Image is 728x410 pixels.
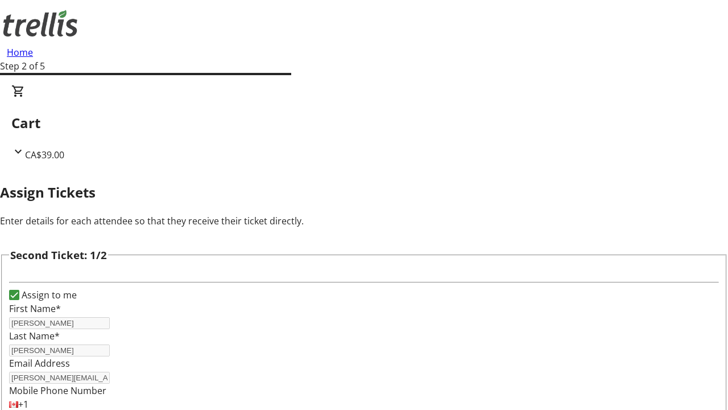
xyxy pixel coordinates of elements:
div: CartCA$39.00 [11,84,717,162]
span: CA$39.00 [25,149,64,161]
label: Mobile Phone Number [9,384,106,397]
label: Assign to me [19,288,77,302]
h3: Second Ticket: 1/2 [10,247,107,263]
label: Last Name* [9,330,60,342]
label: First Name* [9,302,61,315]
label: Email Address [9,357,70,370]
h2: Cart [11,113,717,133]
